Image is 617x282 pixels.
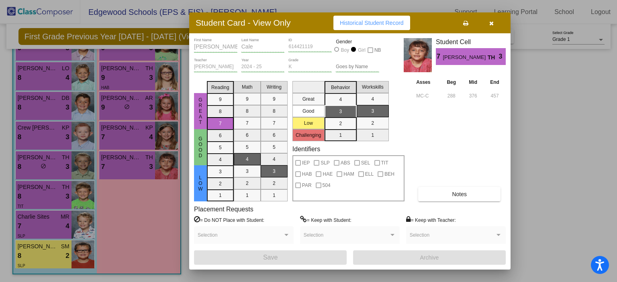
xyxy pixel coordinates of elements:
[374,45,381,55] span: NB
[436,52,443,61] span: 7
[288,44,332,50] input: Enter ID
[302,158,310,168] span: IEP
[341,158,350,168] span: ABS
[341,47,349,54] div: Boy
[340,20,404,26] span: Historical Student Record
[196,18,291,28] h3: Student Card - View Only
[302,181,312,190] span: PAR
[358,47,366,54] div: Girl
[420,254,439,261] span: Archive
[406,216,456,224] label: = Keep with Teacher:
[499,52,506,61] span: 3
[194,250,347,265] button: Save
[384,169,394,179] span: BEH
[484,78,506,87] th: End
[488,53,499,62] span: TH
[462,78,484,87] th: Mid
[336,64,379,70] input: goes by name
[414,78,440,87] th: Asses
[353,250,506,265] button: Archive
[452,191,467,197] span: Notes
[302,169,312,179] span: HAB
[194,205,253,213] label: Placement Requests
[323,181,331,190] span: 504
[381,158,388,168] span: TIT
[292,145,320,153] label: Identifiers
[241,64,285,70] input: year
[288,64,332,70] input: grade
[440,78,462,87] th: Beg
[333,16,410,30] button: Historical Student Record
[361,158,370,168] span: SEL
[343,169,354,179] span: HAM
[197,175,204,192] span: Low
[416,90,438,102] input: assessment
[323,169,333,179] span: HAE
[365,169,374,179] span: ELL
[436,38,506,46] h3: Student Cell
[336,38,379,45] mat-label: Gender
[418,187,501,201] button: Notes
[197,136,204,158] span: Good
[194,64,237,70] input: teacher
[321,158,330,168] span: SLP
[443,53,487,62] span: [PERSON_NAME]
[194,216,264,224] label: = Do NOT Place with Student:
[197,97,204,125] span: Great
[300,216,351,224] label: = Keep with Student:
[263,254,278,261] span: Save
